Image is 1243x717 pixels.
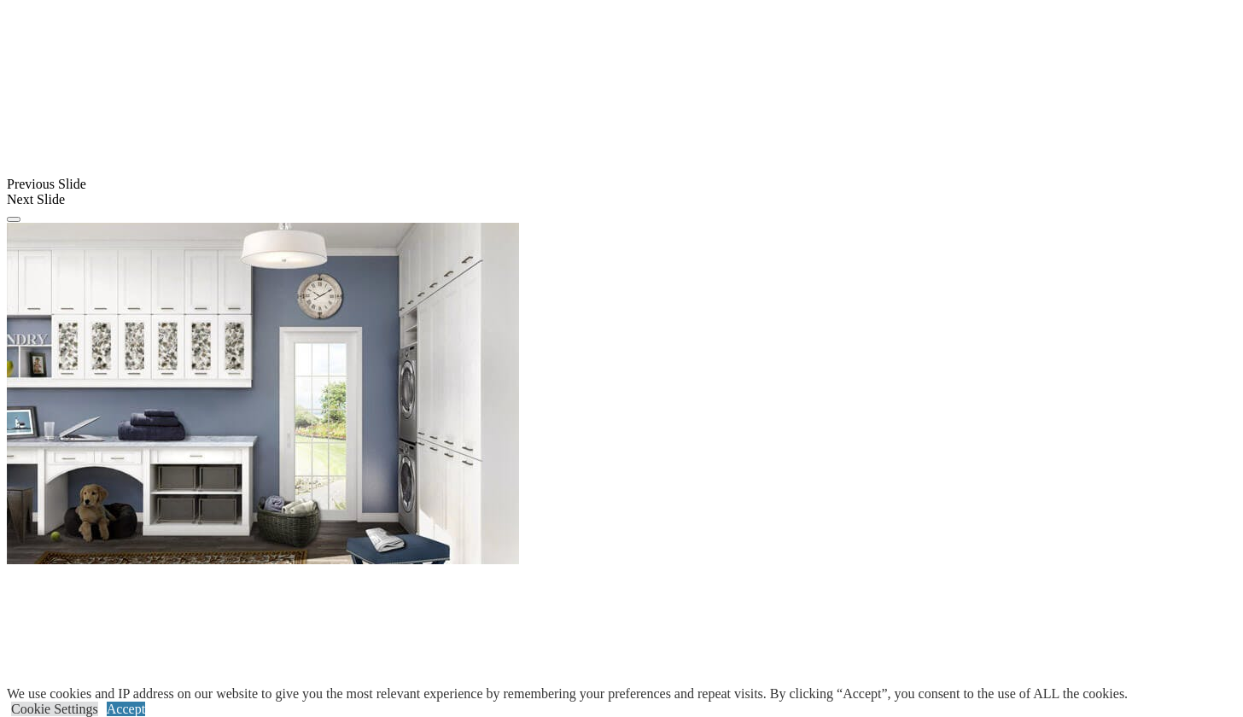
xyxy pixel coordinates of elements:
img: Banner for mobile view [7,223,519,564]
div: Next Slide [7,192,1236,207]
button: Click here to pause slide show [7,217,20,222]
div: Previous Slide [7,177,1236,192]
a: Cookie Settings [11,702,98,716]
a: Accept [107,702,145,716]
div: We use cookies and IP address on our website to give you the most relevant experience by remember... [7,686,1128,702]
